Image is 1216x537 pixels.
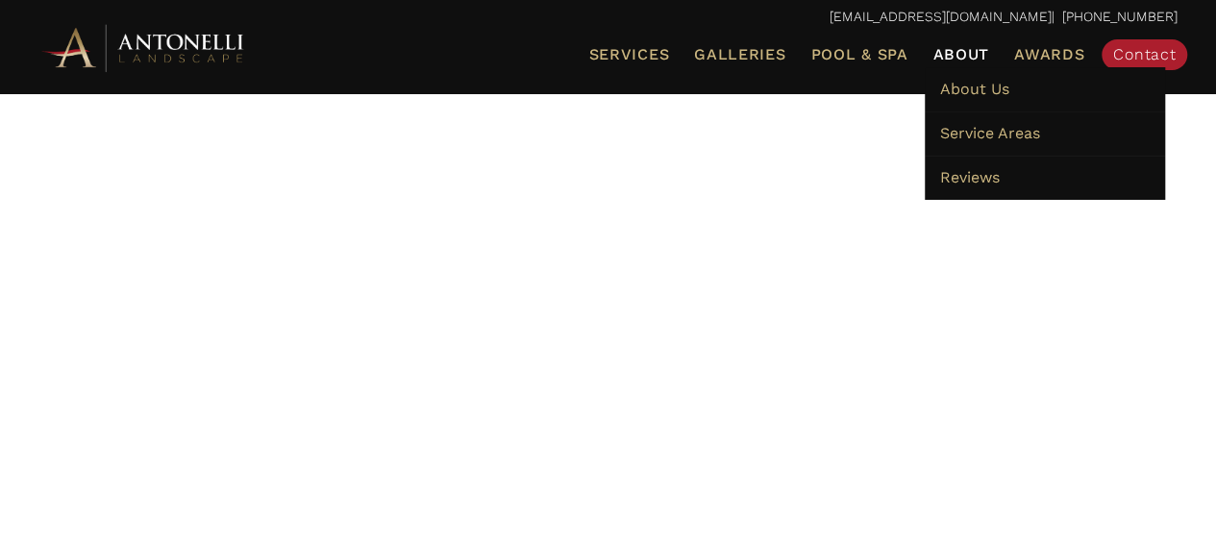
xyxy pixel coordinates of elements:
[686,42,793,67] a: Galleries
[925,111,1165,156] a: Service Areas
[694,45,785,63] span: Galleries
[1006,42,1092,67] a: Awards
[925,42,997,67] a: About
[925,156,1165,200] a: Reviews
[1113,45,1176,63] span: Contact
[1102,39,1187,70] a: Contact
[803,42,915,67] a: Pool & Spa
[581,42,677,67] a: Services
[925,67,1165,111] a: About Us
[1014,45,1084,63] span: Awards
[939,80,1008,98] span: About Us
[38,5,1178,30] p: | [PHONE_NUMBER]
[830,9,1052,24] a: [EMAIL_ADDRESS][DOMAIN_NAME]
[588,47,669,62] span: Services
[810,45,907,63] span: Pool & Spa
[939,124,1039,142] span: Service Areas
[939,168,999,186] span: Reviews
[38,21,250,74] img: Antonelli Horizontal Logo
[932,47,989,62] span: About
